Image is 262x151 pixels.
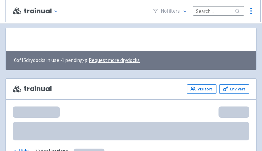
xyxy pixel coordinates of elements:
a: Visitors [187,84,216,94]
input: Search... [193,6,244,15]
span: 6 of 15 drydocks in use - 1 pending [14,56,140,64]
a: Env Vars [219,84,249,94]
span: No filter s [161,7,180,15]
button: trainual [24,7,61,15]
span: trainual [13,85,52,93]
u: Request more drydocks [89,57,140,63]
